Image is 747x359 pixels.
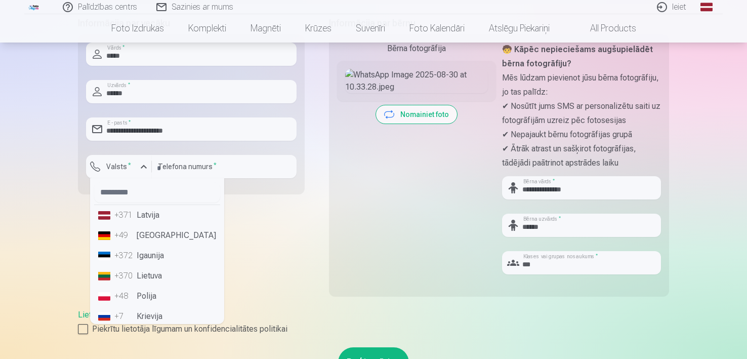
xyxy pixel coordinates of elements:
a: Lietošanas līgums [78,310,142,320]
div: +371 [114,209,135,221]
label: Valsts [102,162,135,172]
div: , [78,309,669,335]
li: Lietuva [94,266,220,286]
a: Komplekti [176,14,238,43]
a: Atslēgu piekariņi [477,14,562,43]
p: ✔ Ātrāk atrast un sašķirot fotogrāfijas, tādējādi paātrinot apstrādes laiku [502,142,661,170]
div: +48 [114,290,135,302]
p: ✔ Nepajaukt bērnu fotogrāfijas grupā [502,128,661,142]
a: Magnēti [238,14,293,43]
li: Latvija [94,205,220,225]
a: Suvenīri [344,14,397,43]
p: Mēs lūdzam pievienot jūsu bērna fotogrāfiju, jo tas palīdz: [502,71,661,99]
div: +370 [114,270,135,282]
div: +7 [114,310,135,323]
button: Valsts* [86,155,152,178]
p: ✔ Nosūtīt jums SMS ar personalizētu saiti uz fotogrāfijām uzreiz pēc fotosesijas [502,99,661,128]
a: All products [562,14,648,43]
div: +49 [114,229,135,242]
div: +372 [114,250,135,262]
img: /fa1 [28,4,39,10]
li: [GEOGRAPHIC_DATA] [94,225,220,246]
li: Igaunija [94,246,220,266]
li: Krievija [94,306,220,327]
label: Piekrītu lietotāja līgumam un konfidencialitātes politikai [78,323,669,335]
a: Foto izdrukas [99,14,176,43]
a: Krūzes [293,14,344,43]
button: Nomainiet foto [376,105,457,124]
div: Lauks ir obligāts [86,178,152,186]
a: Foto kalendāri [397,14,477,43]
li: Polija [94,286,220,306]
div: Bērna fotogrāfija [337,43,496,55]
img: WhatsApp Image 2025-08-30 at 10.33.28.jpeg [345,69,488,93]
strong: 🧒 Kāpēc nepieciešams augšupielādēt bērna fotogrāfiju? [502,45,653,68]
